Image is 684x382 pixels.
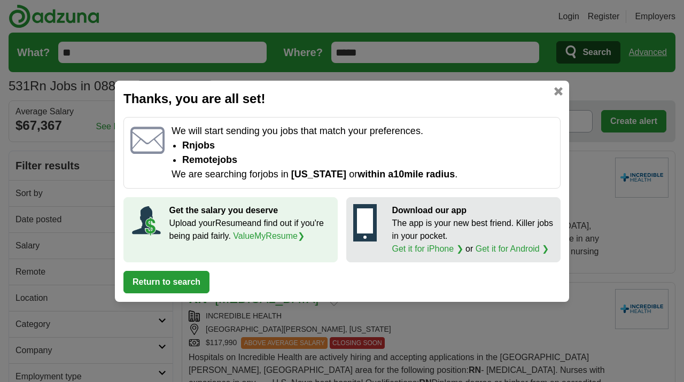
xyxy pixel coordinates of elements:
[233,231,305,240] a: ValueMyResume❯
[172,167,554,182] p: We are searching for jobs in or .
[172,124,554,138] p: We will start sending you jobs that match your preferences.
[291,169,346,180] span: [US_STATE]
[123,89,561,108] h2: Thanks, you are all set!
[182,153,554,167] li: Remote jobs
[182,138,554,153] li: Rn jobs
[392,244,463,253] a: Get it for iPhone ❯
[169,217,331,243] p: Upload your Resume and find out if you're being paid fairly.
[392,204,554,217] p: Download our app
[357,169,455,180] span: within a 10 mile radius
[476,244,549,253] a: Get it for Android ❯
[169,204,331,217] p: Get the salary you deserve
[392,217,554,255] p: The app is your new best friend. Killer jobs in your pocket. or
[123,271,209,293] button: Return to search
